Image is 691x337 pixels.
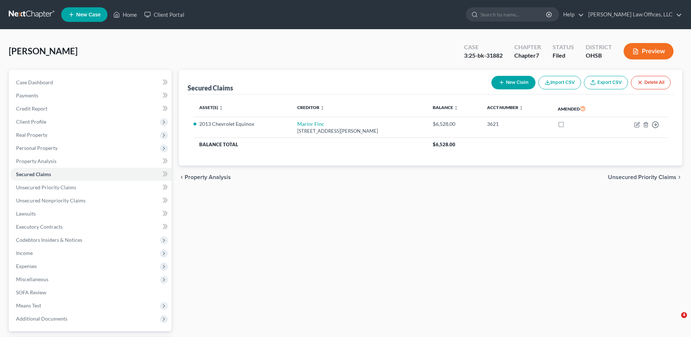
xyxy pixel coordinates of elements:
a: Credit Report [10,102,172,115]
span: Expenses [16,263,37,269]
a: Case Dashboard [10,76,172,89]
button: Preview [624,43,674,59]
i: unfold_more [219,106,223,110]
span: Means Test [16,302,41,309]
div: OHSB [586,51,612,60]
span: Property Analysis [16,158,56,164]
a: Secured Claims [10,168,172,181]
button: New Claim [491,76,535,89]
button: Delete All [631,76,671,89]
a: Property Analysis [10,155,172,168]
span: 4 [681,312,687,318]
div: Chapter [514,51,541,60]
th: Balance Total [193,138,427,151]
i: unfold_more [320,106,325,110]
a: Payments [10,89,172,102]
div: $6,528.00 [433,120,476,128]
li: 2013 Chevrolet Equinox [199,120,285,128]
div: Filed [553,51,574,60]
a: Help [560,8,584,21]
span: Additional Documents [16,315,67,322]
div: 3621 [487,120,546,128]
span: Unsecured Priority Claims [16,184,76,190]
span: Codebtors Insiders & Notices [16,237,82,243]
div: Chapter [514,43,541,51]
span: 7 [536,52,539,59]
span: [PERSON_NAME] [9,46,78,56]
span: Miscellaneous [16,276,48,282]
span: Personal Property [16,145,58,151]
button: Unsecured Priority Claims chevron_right [608,174,682,180]
a: Unsecured Priority Claims [10,181,172,194]
span: Real Property [16,132,47,138]
a: Unsecured Nonpriority Claims [10,194,172,207]
i: chevron_left [179,174,185,180]
span: New Case [76,12,101,18]
th: Amended [552,100,610,117]
div: [STREET_ADDRESS][PERSON_NAME] [297,128,421,135]
span: Client Profile [16,119,46,125]
div: Secured Claims [188,84,233,92]
div: District [586,43,612,51]
a: Executory Contracts [10,220,172,233]
a: Balance unfold_more [433,105,458,110]
span: Payments [16,92,38,98]
div: Status [553,43,574,51]
span: Secured Claims [16,171,51,177]
a: Lawsuits [10,207,172,220]
span: Credit Report [16,105,47,112]
i: unfold_more [519,106,523,110]
i: unfold_more [454,106,458,110]
span: Unsecured Nonpriority Claims [16,197,86,204]
a: [PERSON_NAME] Law Offices, LLC [585,8,682,21]
span: Property Analysis [185,174,231,180]
span: Lawsuits [16,210,36,217]
span: Case Dashboard [16,79,53,85]
a: Creditor unfold_more [297,105,325,110]
a: Client Portal [141,8,188,21]
span: Unsecured Priority Claims [608,174,676,180]
input: Search by name... [480,8,547,21]
button: chevron_left Property Analysis [179,174,231,180]
span: Income [16,250,33,256]
a: Export CSV [584,76,628,89]
a: Acct Number unfold_more [487,105,523,110]
span: SOFA Review [16,289,46,295]
span: Executory Contracts [16,224,63,230]
div: 3:25-bk-31882 [464,51,503,60]
button: Import CSV [538,76,581,89]
div: Case [464,43,503,51]
span: $6,528.00 [433,142,455,147]
i: chevron_right [676,174,682,180]
a: SOFA Review [10,286,172,299]
a: Marinr Finc [297,121,324,127]
a: Asset(s) unfold_more [199,105,223,110]
a: Home [110,8,141,21]
iframe: Intercom live chat [666,312,684,330]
